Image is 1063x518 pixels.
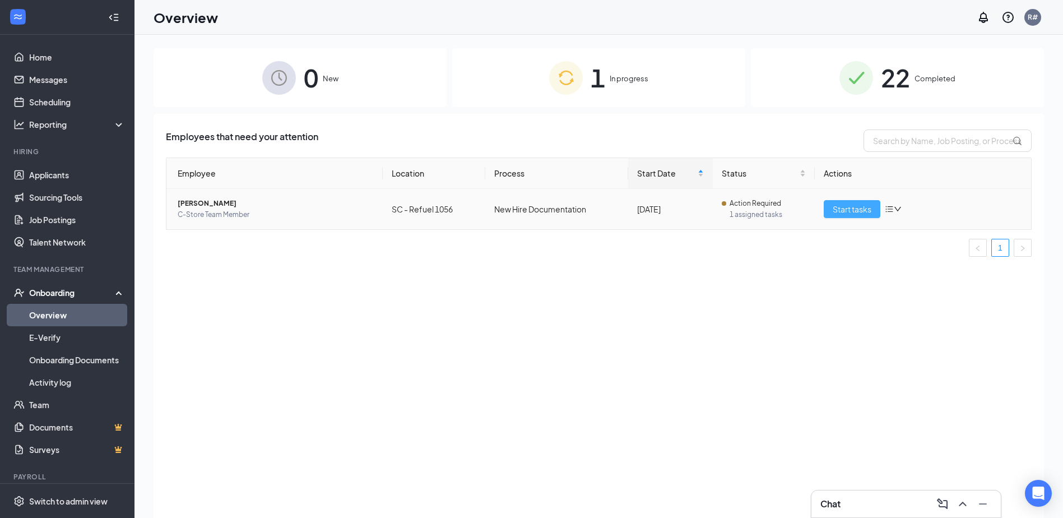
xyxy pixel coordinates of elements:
a: Home [29,46,125,68]
svg: UserCheck [13,287,25,298]
span: Start Date [637,167,695,179]
a: Talent Network [29,231,125,253]
span: New [323,73,338,84]
span: right [1019,245,1026,252]
a: 1 [992,239,1009,256]
a: SurveysCrown [29,438,125,461]
a: Team [29,394,125,416]
span: C-Store Team Member [178,209,374,220]
span: Completed [915,73,955,84]
a: Activity log [29,371,125,394]
svg: Collapse [108,12,119,23]
a: Messages [29,68,125,91]
div: [DATE] [637,203,704,215]
h3: Chat [820,498,841,510]
span: Action Required [730,198,781,209]
span: down [894,205,902,213]
svg: Settings [13,496,25,507]
div: Team Management [13,265,123,274]
a: Onboarding Documents [29,349,125,371]
button: Start tasks [824,200,880,218]
div: Hiring [13,147,123,156]
button: Minimize [974,495,992,513]
span: bars [885,205,894,214]
div: Switch to admin view [29,496,108,507]
td: New Hire Documentation [485,189,628,229]
a: Scheduling [29,91,125,113]
td: SC - Refuel 1056 [383,189,485,229]
th: Employee [166,158,383,189]
a: Applicants [29,164,125,186]
svg: ChevronUp [956,497,969,511]
div: Payroll [13,472,123,482]
span: Employees that need your attention [166,129,318,152]
span: Status [722,167,797,179]
div: Onboarding [29,287,115,298]
div: Open Intercom Messenger [1025,480,1052,507]
span: [PERSON_NAME] [178,198,374,209]
a: Sourcing Tools [29,186,125,209]
svg: WorkstreamLogo [12,11,24,22]
span: left [974,245,981,252]
button: ComposeMessage [934,495,951,513]
span: 1 assigned tasks [730,209,806,220]
span: 0 [304,58,318,97]
a: DocumentsCrown [29,416,125,438]
span: 22 [881,58,910,97]
a: Job Postings [29,209,125,231]
svg: Notifications [977,11,990,24]
button: ChevronUp [954,495,972,513]
svg: QuestionInfo [1001,11,1015,24]
svg: Minimize [976,497,990,511]
li: 1 [991,239,1009,257]
button: right [1014,239,1032,257]
a: E-Verify [29,326,125,349]
span: In progress [610,73,648,84]
th: Actions [815,158,1031,189]
button: left [969,239,987,257]
div: Reporting [29,119,126,130]
th: Location [383,158,485,189]
input: Search by Name, Job Posting, or Process [864,129,1032,152]
span: Start tasks [833,203,871,215]
li: Previous Page [969,239,987,257]
li: Next Page [1014,239,1032,257]
th: Status [713,158,815,189]
h1: Overview [154,8,218,27]
svg: ComposeMessage [936,497,949,511]
div: R# [1028,12,1038,22]
th: Process [485,158,628,189]
span: 1 [591,58,605,97]
svg: Analysis [13,119,25,130]
a: Overview [29,304,125,326]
